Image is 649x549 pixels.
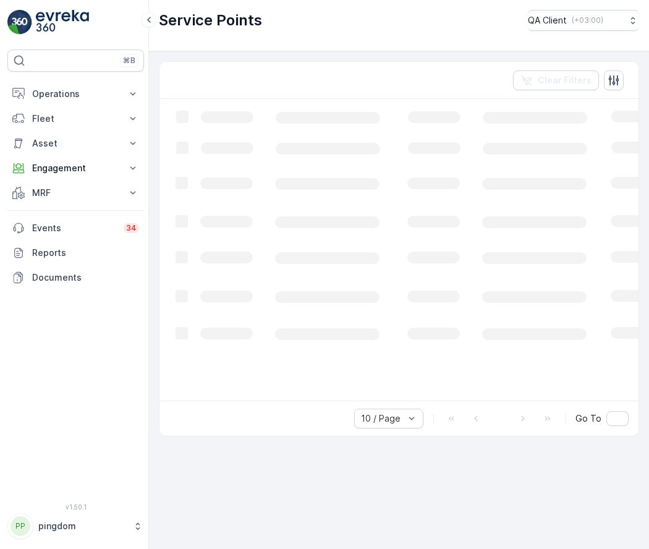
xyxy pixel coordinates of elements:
a: Documents [7,265,144,290]
span: v 1.50.1 [7,503,144,511]
img: logo_light-DOdMpM7g.png [36,10,89,35]
p: Asset [32,137,119,150]
button: Clear Filters [513,70,599,90]
p: Documents [32,271,139,284]
a: Events34 [7,216,144,240]
p: QA Client [528,14,567,27]
button: MRF [7,181,144,205]
div: PP [11,516,30,536]
button: Asset [7,131,144,156]
span: Go To [575,412,601,425]
a: Reports [7,240,144,265]
button: Engagement [7,156,144,181]
button: Fleet [7,106,144,131]
p: Events [32,222,116,234]
p: ( +03:00 ) [572,15,603,25]
p: Service Points [159,11,262,30]
p: Operations [32,88,119,100]
button: Operations [7,82,144,106]
img: logo [7,10,32,35]
button: QA Client(+03:00) [528,10,639,31]
p: Clear Filters [538,74,592,87]
p: MRF [32,187,119,199]
p: 34 [126,223,137,233]
p: Engagement [32,162,119,174]
button: PPpingdom [7,513,144,539]
p: Reports [32,247,139,259]
p: ⌘B [123,56,135,66]
p: Fleet [32,113,119,125]
p: pingdom [38,520,127,532]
